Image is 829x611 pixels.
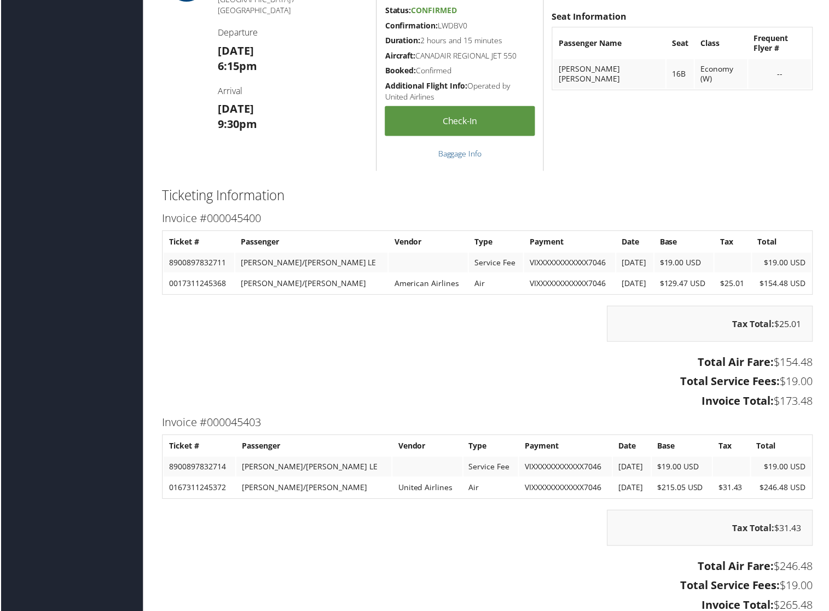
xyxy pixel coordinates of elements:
th: Vendor [389,232,468,252]
th: Class [695,28,748,58]
strong: Seat Information [552,10,627,22]
strong: Total Air Fare: [698,560,775,574]
th: Date [613,437,651,457]
td: 8900897832714 [163,458,235,478]
h4: Departure [217,26,368,38]
strong: Aircraft: [385,50,415,61]
strong: Status: [385,5,411,15]
th: Passenger Name [554,28,666,58]
td: $19.00 USD [652,458,712,478]
h3: $19.00 [161,579,814,595]
td: $19.00 USD [753,253,812,273]
th: Total [753,232,812,252]
td: 0017311245368 [163,274,234,294]
td: Air [463,479,519,498]
strong: Confirmation: [385,20,438,31]
td: United Airlines [392,479,462,498]
td: [DATE] [617,274,654,294]
td: $31.43 [714,479,751,498]
h5: 2 hours and 15 minutes [385,35,535,46]
strong: Invoice Total: [702,394,775,409]
th: Total [752,437,812,457]
th: Date [617,232,654,252]
td: [PERSON_NAME]/[PERSON_NAME] LE [235,253,387,273]
strong: [DATE] [217,43,253,58]
th: Type [463,437,519,457]
h5: Confirmed [385,65,535,76]
th: Payment [524,232,616,252]
td: [PERSON_NAME]/[PERSON_NAME] [235,274,387,294]
th: Seat [667,28,694,58]
strong: Additional Flight Info: [385,80,467,91]
th: Passenger [236,437,391,457]
td: 16B [667,59,694,89]
th: Base [652,437,712,457]
h5: CANADAIR REGIONAL JET 550 [385,50,535,61]
h5: Operated by United Airlines [385,80,535,102]
td: $246.48 USD [752,479,812,498]
td: American Airlines [389,274,468,294]
td: VIXXXXXXXXXXXX7046 [519,479,612,498]
td: [PERSON_NAME]/[PERSON_NAME] [236,479,391,498]
th: Passenger [235,232,387,252]
td: Service Fee [463,458,519,478]
strong: Booked: [385,65,416,75]
strong: Tax Total: [733,523,775,535]
th: Type [469,232,523,252]
th: Ticket # [163,437,235,457]
h3: $173.48 [161,394,814,410]
td: VIXXXXXXXXXXXX7046 [524,274,616,294]
span: Confirmed [411,5,457,15]
th: Payment [519,437,612,457]
div: -- [755,69,807,79]
strong: Total Service Fees: [681,375,781,389]
th: Base [655,232,714,252]
td: VIXXXXXXXXXXXX7046 [524,253,616,273]
td: [DATE] [613,479,651,498]
th: Frequent Flyer # [749,28,812,58]
strong: Tax Total: [733,318,775,330]
td: [DATE] [613,458,651,478]
td: [PERSON_NAME] [PERSON_NAME] [554,59,666,89]
td: 0167311245372 [163,479,235,498]
td: $154.48 USD [753,274,812,294]
td: $19.00 USD [752,458,812,478]
strong: Total Service Fees: [681,579,781,594]
strong: 6:15pm [217,59,257,73]
td: Air [469,274,523,294]
th: Tax [714,437,751,457]
strong: Duration: [385,35,420,45]
td: $19.00 USD [655,253,714,273]
td: $129.47 USD [655,274,714,294]
td: 8900897832711 [163,253,234,273]
td: VIXXXXXXXXXXXX7046 [519,458,612,478]
td: [DATE] [617,253,654,273]
strong: 9:30pm [217,117,257,131]
strong: Total Air Fare: [698,355,775,370]
td: $25.01 [715,274,752,294]
h4: Arrival [217,85,368,97]
th: Vendor [392,437,462,457]
div: $31.43 [607,511,814,547]
h3: $246.48 [161,560,814,575]
h2: Ticketing Information [161,187,814,205]
a: Check-in [385,106,535,136]
strong: [DATE] [217,101,253,116]
a: Baggage Info [438,149,482,159]
h3: $154.48 [161,355,814,370]
div: $25.01 [607,306,814,342]
h5: LWDBV0 [385,20,535,31]
td: Service Fee [469,253,523,273]
td: Economy (W) [695,59,748,89]
td: $215.05 USD [652,479,712,498]
h3: Invoice #000045403 [161,416,814,431]
th: Ticket # [163,232,234,252]
th: Tax [715,232,752,252]
h3: Invoice #000045400 [161,211,814,226]
h3: $19.00 [161,375,814,390]
td: [PERSON_NAME]/[PERSON_NAME] LE [236,458,391,478]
